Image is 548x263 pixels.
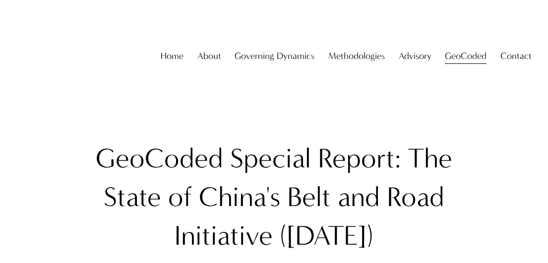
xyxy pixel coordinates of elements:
a: folder dropdown [235,47,314,65]
span: Contact [500,48,532,65]
span: GeoCoded [445,48,487,65]
span: Governing Dynamics [235,48,314,65]
a: folder dropdown [399,47,431,65]
img: Christopher Sanchez &amp; Co. [16,11,108,102]
span: Methodologies [328,48,385,65]
a: folder dropdown [500,47,532,65]
a: folder dropdown [328,47,385,65]
a: folder dropdown [197,47,221,65]
h1: GeoCoded Special Report: The State of China's Belt and Road Initiative ([DATE]) [70,139,478,255]
a: Home [161,47,183,65]
span: About [197,48,221,65]
a: folder dropdown [445,47,487,65]
span: Advisory [399,48,431,65]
